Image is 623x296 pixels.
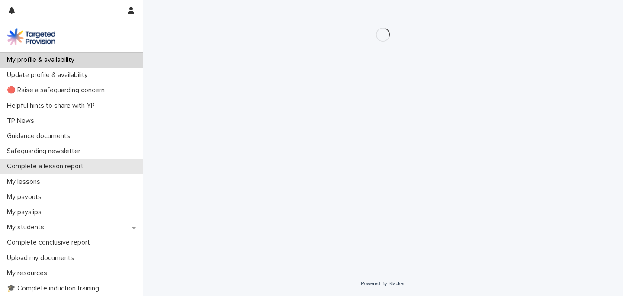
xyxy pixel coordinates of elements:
[3,132,77,140] p: Guidance documents
[3,223,51,232] p: My students
[7,28,55,45] img: M5nRWzHhSzIhMunXDL62
[3,102,102,110] p: Helpful hints to share with YP
[3,178,47,186] p: My lessons
[3,254,81,262] p: Upload my documents
[3,56,81,64] p: My profile & availability
[3,208,48,216] p: My payslips
[3,86,112,94] p: 🔴 Raise a safeguarding concern
[3,147,87,155] p: Safeguarding newsletter
[3,162,90,171] p: Complete a lesson report
[3,284,106,293] p: 🎓 Complete induction training
[3,117,41,125] p: TP News
[3,269,54,277] p: My resources
[3,193,48,201] p: My payouts
[3,238,97,247] p: Complete conclusive report
[3,71,95,79] p: Update profile & availability
[361,281,405,286] a: Powered By Stacker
